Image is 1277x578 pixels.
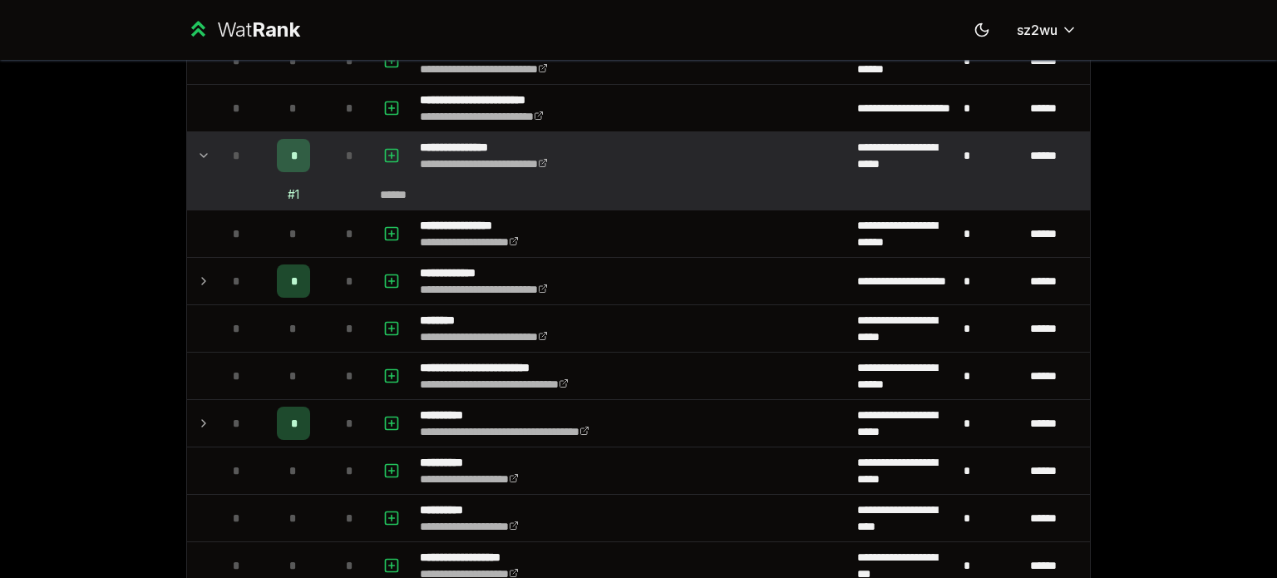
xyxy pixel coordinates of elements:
span: sz2wu [1017,20,1058,40]
span: Rank [252,17,300,42]
div: Wat [217,17,300,43]
button: sz2wu [1003,15,1091,45]
div: # 1 [288,186,299,203]
a: WatRank [186,17,300,43]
